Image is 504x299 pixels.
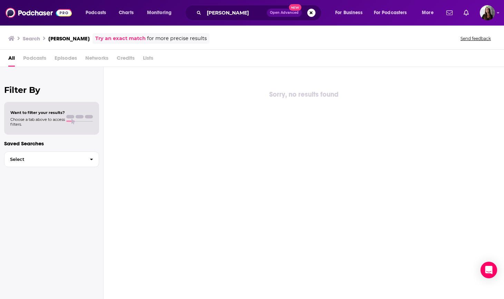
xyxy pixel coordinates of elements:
input: Search podcasts, credits, & more... [204,7,267,18]
a: All [8,52,15,67]
img: Podchaser - Follow, Share and Rate Podcasts [6,6,72,19]
h3: Search [23,35,40,42]
a: Show notifications dropdown [461,7,472,19]
a: Show notifications dropdown [444,7,455,19]
span: Choose a tab above to access filters. [10,117,65,127]
span: Want to filter your results? [10,110,65,115]
h3: [PERSON_NAME] [48,35,90,42]
span: For Podcasters [374,8,407,18]
button: Send feedback [458,36,493,41]
span: New [289,4,301,11]
p: Saved Searches [4,140,99,147]
button: open menu [81,7,115,18]
span: Select [4,157,84,162]
span: for more precise results [147,35,207,42]
button: open menu [369,7,417,18]
img: User Profile [480,5,495,20]
span: Lists [143,52,153,67]
div: Search podcasts, credits, & more... [192,5,328,21]
span: Episodes [55,52,77,67]
span: For Business [335,8,362,18]
span: Charts [119,8,134,18]
span: Podcasts [86,8,106,18]
span: Networks [85,52,108,67]
div: Open Intercom Messenger [481,262,497,278]
span: Podcasts [23,52,46,67]
span: Monitoring [147,8,172,18]
button: Select [4,152,99,167]
span: Open Advanced [270,11,299,15]
span: More [422,8,434,18]
button: Show profile menu [480,5,495,20]
button: Open AdvancedNew [267,9,302,17]
button: open menu [142,7,181,18]
button: open menu [330,7,371,18]
div: Sorry, no results found [104,89,504,100]
span: Logged in as bnmartinn [480,5,495,20]
a: Try an exact match [95,35,146,42]
h2: Filter By [4,85,99,95]
button: open menu [417,7,442,18]
a: Charts [114,7,138,18]
span: Credits [117,52,135,67]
